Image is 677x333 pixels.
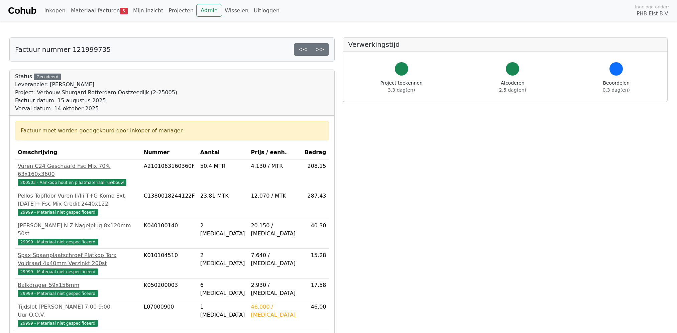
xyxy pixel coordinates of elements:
[294,43,312,56] a: <<
[18,281,138,289] div: Balkdrager 59x156mm
[637,10,669,18] span: PHB Elst B.V.
[248,146,302,159] th: Prijs / eenh.
[198,146,248,159] th: Aantal
[499,87,526,93] span: 2.5 dag(en)
[603,80,630,94] div: Beoordelen
[196,4,222,17] a: Admin
[200,303,246,319] div: 1 [MEDICAL_DATA]
[302,279,329,300] td: 17.58
[18,303,138,327] a: Tijdslot [PERSON_NAME] 7:00 9:00 Uur O.O.V.29999 - Materiaal niet gespecificeerd
[635,4,669,10] span: Ingelogd onder:
[18,251,138,267] div: Spax Spaanplaatschroef Platkop Torx Voldraad 4x40mm Verzinkt 200st
[141,300,198,330] td: L07000900
[251,4,282,17] a: Uitloggen
[302,159,329,189] td: 208.15
[18,239,98,245] span: 29999 - Materiaal niet gespecificeerd
[251,192,299,200] div: 12.070 / MTK
[141,279,198,300] td: K050200003
[18,268,98,275] span: 29999 - Materiaal niet gespecificeerd
[18,222,138,238] div: [PERSON_NAME] N Z Nagelplug 8x120mm 50st
[141,189,198,219] td: C1380018244122F
[18,251,138,275] a: Spax Spaanplaatschroef Platkop Torx Voldraad 4x40mm Verzinkt 200st29999 - Materiaal niet gespecif...
[21,127,323,135] div: Factuur moet worden goedgekeurd door inkoper of manager.
[380,80,423,94] div: Project toekennen
[18,162,138,186] a: Vuren C24 Geschaafd Fsc Mix 70% 63x160x3600200503 - Aankoop hout en plaatmateriaal ruwbouw
[18,290,98,297] span: 29999 - Materiaal niet gespecificeerd
[200,281,246,297] div: 6 [MEDICAL_DATA]
[8,3,36,19] a: Cohub
[15,81,177,89] div: Leverancier: [PERSON_NAME]
[302,219,329,249] td: 40.30
[499,80,526,94] div: Afcoderen
[15,89,177,97] div: Project: Verbouw Shurgard Rotterdam Oostzeedijk (2-25005)
[311,43,329,56] a: >>
[166,4,196,17] a: Projecten
[41,4,68,17] a: Inkopen
[200,162,246,170] div: 50.4 MTR
[200,192,246,200] div: 23.81 MTK
[302,249,329,279] td: 15.28
[18,281,138,297] a: Balkdrager 59x156mm29999 - Materiaal niet gespecificeerd
[302,189,329,219] td: 287.43
[200,251,246,267] div: 2 [MEDICAL_DATA]
[141,219,198,249] td: K040100140
[251,281,299,297] div: 2.930 / [MEDICAL_DATA]
[15,146,141,159] th: Omschrijving
[603,87,630,93] span: 0.3 dag(en)
[18,222,138,246] a: [PERSON_NAME] N Z Nagelplug 8x120mm 50st29999 - Materiaal niet gespecificeerd
[302,300,329,330] td: 46.00
[251,222,299,238] div: 20.150 / [MEDICAL_DATA]
[15,97,177,105] div: Factuur datum: 15 augustus 2025
[130,4,166,17] a: Mijn inzicht
[251,303,299,319] div: 46.000 / [MEDICAL_DATA]
[251,162,299,170] div: 4.130 / MTR
[141,249,198,279] td: K010104510
[18,303,138,319] div: Tijdslot [PERSON_NAME] 7:00 9:00 Uur O.O.V.
[141,146,198,159] th: Nummer
[388,87,415,93] span: 3.3 dag(en)
[200,222,246,238] div: 2 [MEDICAL_DATA]
[18,162,138,178] div: Vuren C24 Geschaafd Fsc Mix 70% 63x160x3600
[141,159,198,189] td: A2101063160360F
[34,74,61,80] div: Gecodeerd
[18,320,98,327] span: 29999 - Materiaal niet gespecificeerd
[68,4,130,17] a: Materiaal facturen5
[251,251,299,267] div: 7.640 / [MEDICAL_DATA]
[18,209,98,216] span: 29999 - Materiaal niet gespecificeerd
[18,192,138,208] div: Pellos Topfloor Vuren Ii/Iii T+G Komo Ext [DATE]+ Fsc Mix Credit 2440x122
[348,40,662,48] h5: Verwerkingstijd
[120,8,128,14] span: 5
[18,179,126,186] span: 200503 - Aankoop hout en plaatmateriaal ruwbouw
[15,45,111,53] h5: Factuur nummer 121999735
[18,192,138,216] a: Pellos Topfloor Vuren Ii/Iii T+G Komo Ext [DATE]+ Fsc Mix Credit 2440x12229999 - Materiaal niet g...
[15,73,177,113] div: Status:
[302,146,329,159] th: Bedrag
[222,4,251,17] a: Wisselen
[15,105,177,113] div: Verval datum: 14 oktober 2025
